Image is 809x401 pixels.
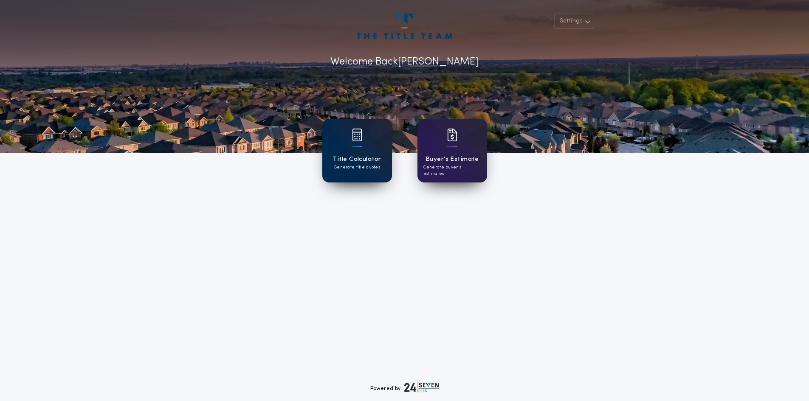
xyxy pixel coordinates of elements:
a: card iconBuyer's EstimateGenerate buyer's estimates [417,119,487,182]
h1: Title Calculator [333,154,381,164]
p: Generate title quotes [334,164,380,171]
a: card iconTitle CalculatorGenerate title quotes [322,119,392,182]
p: Welcome Back [PERSON_NAME] [330,54,479,70]
img: card icon [447,129,457,141]
img: account-logo [357,14,452,39]
p: Generate buyer's estimates [423,164,481,177]
img: card icon [352,129,362,141]
h1: Buyer's Estimate [426,154,479,164]
div: Powered by [370,382,439,393]
img: logo [404,382,439,393]
button: Settings [554,14,594,29]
